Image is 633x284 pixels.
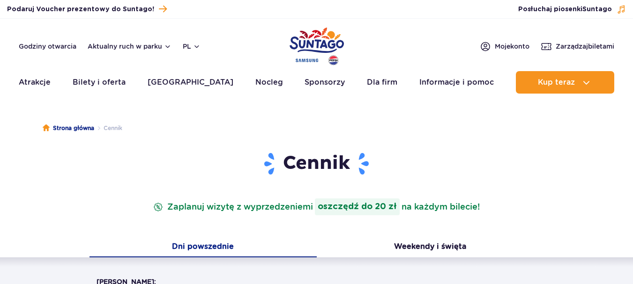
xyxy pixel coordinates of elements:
[556,42,614,51] span: Zarządzaj biletami
[367,71,397,94] a: Dla firm
[19,42,76,51] a: Godziny otwarcia
[315,198,400,215] strong: oszczędź do 20 zł
[290,23,344,66] a: Park of Poland
[518,5,626,14] button: Posłuchaj piosenkiSuntago
[148,71,233,94] a: [GEOGRAPHIC_DATA]
[419,71,494,94] a: Informacje i pomoc
[89,238,317,257] button: Dni powszednie
[541,41,614,52] a: Zarządzajbiletami
[151,198,482,215] p: Zaplanuj wizytę z wyprzedzeniem na każdym bilecie!
[582,6,612,13] span: Suntago
[516,71,614,94] button: Kup teraz
[480,41,529,52] a: Mojekonto
[7,3,167,15] a: Podaruj Voucher prezentowy do Suntago!
[305,71,345,94] a: Sponsorzy
[43,124,94,133] a: Strona główna
[73,71,126,94] a: Bilety i oferta
[7,5,154,14] span: Podaruj Voucher prezentowy do Suntago!
[317,238,544,257] button: Weekendy i święta
[94,124,122,133] li: Cennik
[255,71,283,94] a: Nocleg
[518,5,612,14] span: Posłuchaj piosenki
[88,43,171,50] button: Aktualny ruch w parku
[97,152,537,176] h1: Cennik
[538,78,575,87] span: Kup teraz
[19,71,51,94] a: Atrakcje
[495,42,529,51] span: Moje konto
[183,42,201,51] button: pl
